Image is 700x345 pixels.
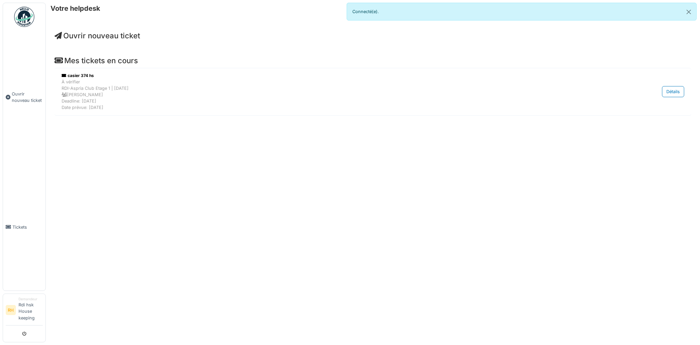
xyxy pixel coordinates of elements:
h4: Mes tickets en cours [55,56,691,65]
img: Badge_color-CXgf-gQk.svg [14,7,34,27]
a: casier 374 hs À vérifierRDI-Aspria Club Etage 1 | [DATE] [PERSON_NAME]Deadline: [DATE]Date prévue... [60,71,686,113]
a: RH DemandeurRdi hsk House keeping [6,297,43,325]
span: Tickets [12,224,43,230]
span: Ouvrir nouveau ticket [12,91,43,104]
h6: Votre helpdesk [50,4,100,12]
button: Close [681,3,696,21]
li: Rdi hsk House keeping [19,297,43,324]
div: Détails [662,86,684,97]
div: Connecté(e). [347,3,697,21]
a: Tickets [3,164,45,291]
a: Ouvrir nouveau ticket [3,31,45,164]
div: À vérifier RDI-Aspria Club Etage 1 | [DATE] [PERSON_NAME] Deadline: [DATE] Date prévue: [DATE] [62,79,596,111]
li: RH [6,305,16,315]
div: Demandeur [19,297,43,302]
div: casier 374 hs [62,73,596,79]
a: Ouvrir nouveau ticket [55,31,140,40]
